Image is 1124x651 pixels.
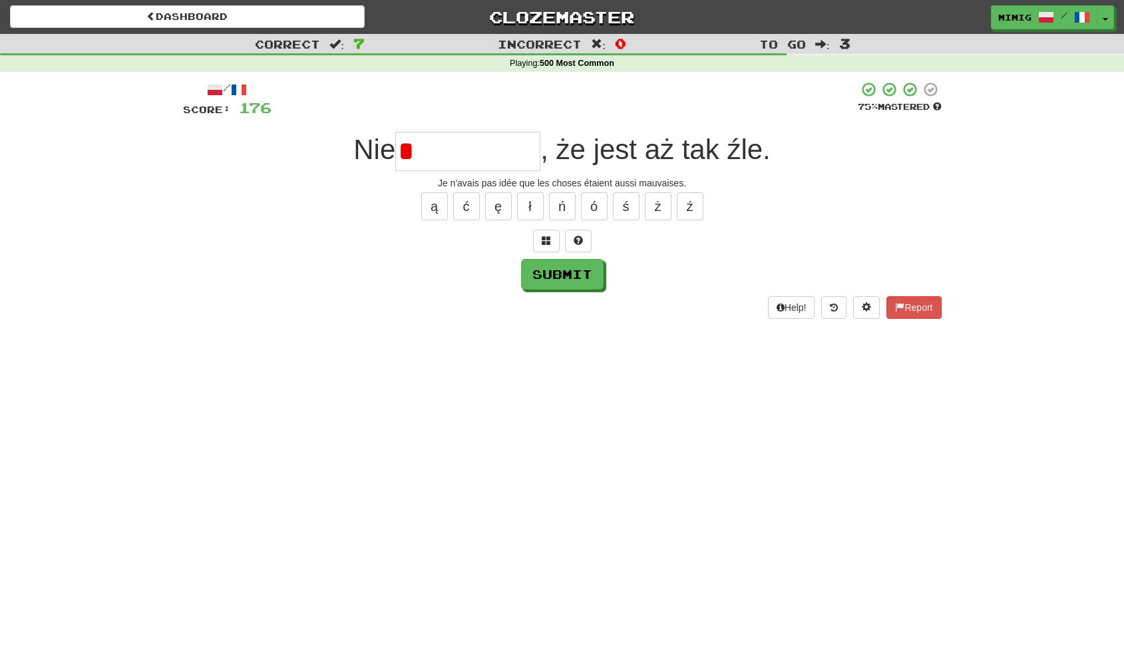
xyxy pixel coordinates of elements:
strong: 500 Most Common [540,59,614,68]
span: : [329,39,344,50]
a: Dashboard [10,5,365,28]
button: Single letter hint - you only get 1 per sentence and score half the points! alt+h [565,230,592,252]
button: ś [613,192,640,220]
button: Report [886,296,941,319]
button: Submit [521,259,604,290]
button: ń [549,192,576,220]
span: : [815,39,830,50]
span: To go [759,37,806,51]
span: 176 [239,99,272,116]
span: 0 [615,35,626,51]
span: 3 [839,35,850,51]
div: Je n'avais pas idée que les choses étaient aussi mauvaises. [183,176,942,190]
span: Correct [255,37,320,51]
span: , że jest aż tak źle. [540,134,770,165]
button: ł [517,192,544,220]
a: Clozemaster [385,5,739,29]
div: / [183,81,272,98]
div: Mastered [858,101,942,113]
span: MimiG [998,11,1031,23]
button: ż [645,192,671,220]
button: Help! [768,296,815,319]
span: Incorrect [498,37,582,51]
span: : [591,39,606,50]
button: Round history (alt+y) [821,296,846,319]
button: Switch sentence to multiple choice alt+p [533,230,560,252]
span: 7 [353,35,365,51]
a: MimiG / [991,5,1097,29]
button: ą [421,192,448,220]
span: Nie [353,134,395,165]
span: Score: [183,104,231,115]
button: ę [485,192,512,220]
button: ź [677,192,703,220]
button: ó [581,192,608,220]
span: 75 % [858,101,878,112]
button: ć [453,192,480,220]
span: / [1061,11,1067,20]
